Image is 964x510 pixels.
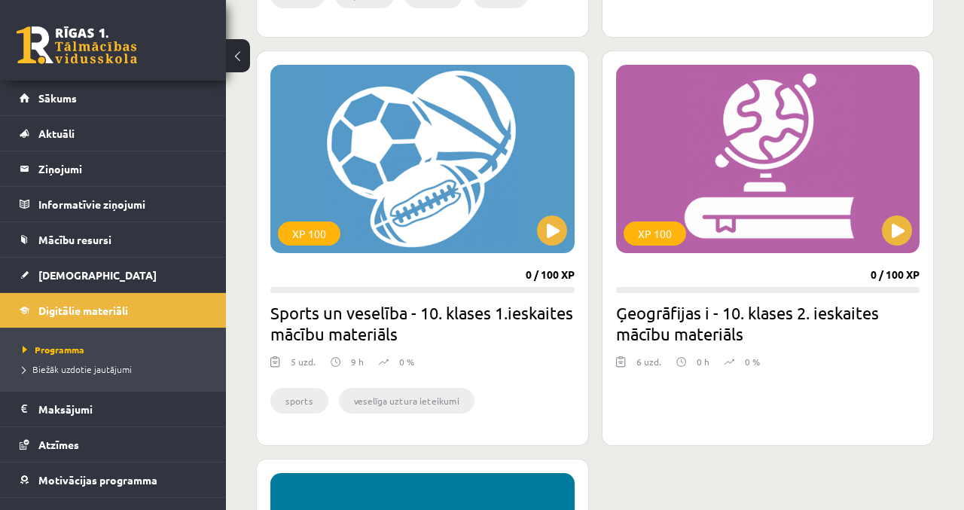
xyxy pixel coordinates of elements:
[270,302,575,344] h2: Sports un veselība - 10. klases 1.ieskaites mācību materiāls
[20,293,207,328] a: Digitālie materiāli
[636,355,661,377] div: 6 uzd.
[399,355,414,368] p: 0 %
[23,363,132,375] span: Biežāk uzdotie jautājumi
[20,392,207,426] a: Maksājumi
[38,438,79,451] span: Atzīmes
[20,258,207,292] a: [DEMOGRAPHIC_DATA]
[20,222,207,257] a: Mācību resursi
[745,355,760,368] p: 0 %
[624,221,686,246] div: XP 100
[38,473,157,487] span: Motivācijas programma
[38,392,207,426] legend: Maksājumi
[38,151,207,186] legend: Ziņojumi
[38,187,207,221] legend: Informatīvie ziņojumi
[38,233,111,246] span: Mācību resursi
[20,187,207,221] a: Informatīvie ziņojumi
[17,26,137,64] a: Rīgas 1. Tālmācības vidusskola
[291,355,316,377] div: 5 uzd.
[23,343,211,356] a: Programma
[697,355,709,368] p: 0 h
[351,355,364,368] p: 9 h
[278,221,340,246] div: XP 100
[270,388,328,414] li: sports
[20,151,207,186] a: Ziņojumi
[23,344,84,356] span: Programma
[616,302,920,344] h2: Ģeogrāfijas i - 10. klases 2. ieskaites mācību materiāls
[38,304,128,317] span: Digitālie materiāli
[20,463,207,497] a: Motivācijas programma
[20,116,207,151] a: Aktuāli
[38,268,157,282] span: [DEMOGRAPHIC_DATA]
[339,388,474,414] li: veselīga uztura ieteikumi
[23,362,211,376] a: Biežāk uzdotie jautājumi
[38,127,75,140] span: Aktuāli
[38,91,77,105] span: Sākums
[20,81,207,115] a: Sākums
[20,427,207,462] a: Atzīmes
